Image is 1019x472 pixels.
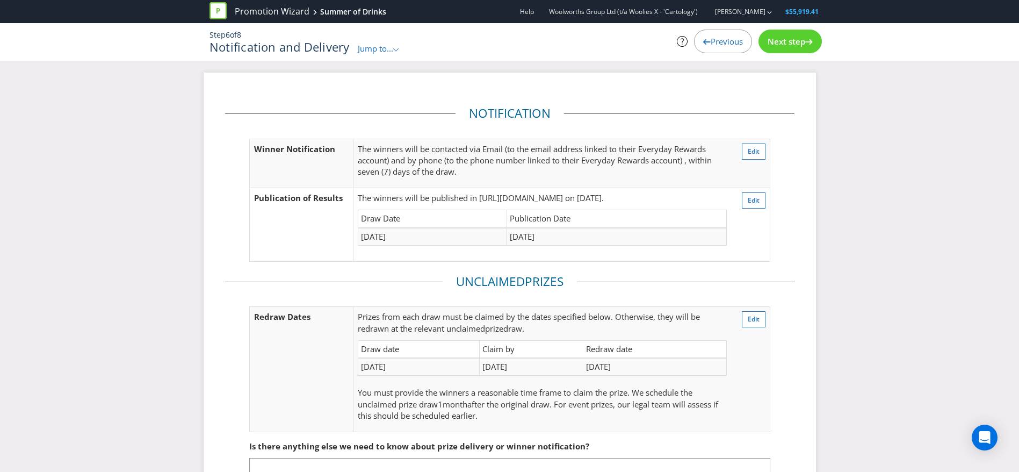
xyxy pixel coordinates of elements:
[525,273,557,290] span: Prize
[742,192,765,209] button: Edit
[438,399,443,410] span: 1
[358,340,480,358] td: Draw date
[742,144,765,160] button: Edit
[358,358,480,376] td: [DATE]
[358,387,692,409] span: You must provide the winners a reasonable time frame to claim the prize. We schedule the unclaime...
[456,105,564,122] legend: Notification
[503,323,524,334] span: draw.
[237,30,241,40] span: 8
[249,307,353,432] td: Redraw Dates
[507,210,727,228] td: Publication Date
[748,147,760,156] span: Edit
[226,30,230,40] span: 6
[972,425,998,450] div: Open Intercom Messenger
[748,314,760,324] span: Edit
[358,311,376,322] span: Prize
[320,6,386,17] div: Summer of Drinks
[479,340,583,358] td: Claim by
[583,340,726,358] td: Redraw date
[549,7,698,16] span: Woolworths Group Ltd (t/a Woolies X - 'Cartology')
[358,311,700,333] span: s from each draw must be claimed by the dates specified below. Otherwise, they will be redrawn at...
[230,30,237,40] span: of
[704,7,765,16] a: [PERSON_NAME]
[485,323,503,334] span: prize
[583,358,726,376] td: [DATE]
[358,144,726,178] p: The winners will be contacted via Email (to the email address linked to their Everyday Rewards ac...
[443,399,467,410] span: month
[520,7,534,16] a: Help
[358,399,718,421] span: after the original draw. For event prizes, our legal team will assess if this should be scheduled...
[358,228,507,246] td: [DATE]
[557,273,563,290] span: s
[209,30,226,40] span: Step
[209,40,350,53] h1: Notification and Delivery
[358,210,507,228] td: Draw Date
[507,228,727,246] td: [DATE]
[249,188,353,262] td: Publication of Results
[748,196,760,205] span: Edit
[785,7,819,16] span: $55,919.41
[249,139,353,188] td: Winner Notification
[768,36,805,47] span: Next step
[235,5,309,18] a: Promotion Wizard
[249,441,589,452] span: Is there anything else we need to know about prize delivery or winner notification?
[479,358,583,376] td: [DATE]
[456,273,525,290] span: Unclaimed
[711,36,743,47] span: Previous
[742,311,765,327] button: Edit
[358,192,726,204] p: The winners will be published in [URL][DOMAIN_NAME] on [DATE].
[358,43,393,54] span: Jump to...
